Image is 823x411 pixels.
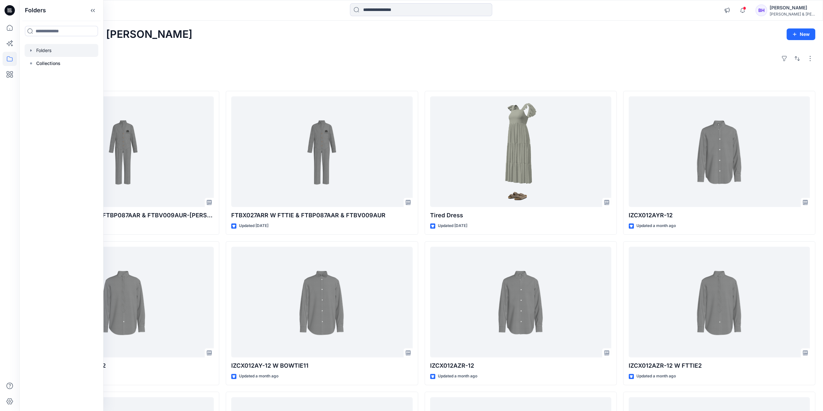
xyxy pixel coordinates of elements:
[33,211,214,220] p: FTBX027ARR W FTTIE & FTBP087AAR & FTBV009AUR-[PERSON_NAME]
[33,361,214,370] p: IZCX012AYR-12 W FTTIE2
[27,77,815,84] h4: Styles
[770,12,815,16] div: [PERSON_NAME] & [PERSON_NAME]
[36,59,60,67] p: Collections
[33,247,214,358] a: IZCX012AYR-12 W FTTIE2
[430,247,611,358] a: IZCX012AZR-12
[438,373,477,380] p: Updated a month ago
[33,96,214,207] a: FTBX027ARR W FTTIE & FTBP087AAR & FTBV009AUR-Badrul
[629,361,810,370] p: IZCX012AZR-12 W FTTIE2
[770,4,815,12] div: [PERSON_NAME]
[629,96,810,207] a: IZCX012AYR-12
[231,96,412,207] a: FTBX027ARR W FTTIE & FTBP087AAR & FTBV009AUR
[239,222,268,229] p: Updated [DATE]
[231,247,412,358] a: IZCX012AY-12 W BOWTIE11
[430,96,611,207] a: Tired Dress
[430,361,611,370] p: IZCX012AZR-12
[755,5,767,16] div: BH
[27,28,192,40] h2: Welcome back, [PERSON_NAME]
[629,247,810,358] a: IZCX012AZR-12 W FTTIE2
[786,28,815,40] button: New
[231,211,412,220] p: FTBX027ARR W FTTIE & FTBP087AAR & FTBV009AUR
[629,211,810,220] p: IZCX012AYR-12
[438,222,467,229] p: Updated [DATE]
[636,373,676,380] p: Updated a month ago
[231,361,412,370] p: IZCX012AY-12 W BOWTIE11
[239,373,278,380] p: Updated a month ago
[430,211,611,220] p: Tired Dress
[636,222,676,229] p: Updated a month ago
